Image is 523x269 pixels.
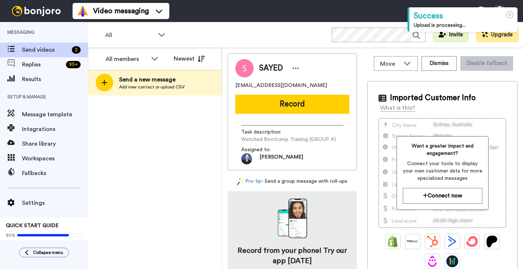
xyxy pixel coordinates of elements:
button: Newest [168,51,210,66]
button: Record [235,95,349,114]
span: [EMAIL_ADDRESS][DOMAIN_NAME] [235,82,327,89]
img: Hubspot [427,236,438,247]
span: Add new contact or upload CSV [119,84,185,90]
button: Upgrade [476,28,519,42]
img: magic-wand.svg [237,178,244,185]
img: Image of SAYED [235,59,254,77]
div: Success [414,10,513,22]
h4: Record from your phone! Try our app [DATE] [235,246,350,266]
span: Workspaces [22,154,88,163]
span: Integrations [22,125,88,134]
span: Settings [22,199,88,207]
div: All members [106,55,147,63]
img: ConvertKit [466,236,478,247]
span: Task description : [241,128,292,136]
button: Connect now [403,188,482,204]
div: Upload is processing... [414,22,513,29]
span: Assigned to: [241,146,292,153]
span: Send videos [22,46,69,54]
img: bj-logo-header-white.svg [9,6,64,16]
button: Dismiss [421,56,457,71]
span: Replies [22,60,63,69]
img: Ontraport [407,236,419,247]
span: Move [380,59,400,68]
div: - Send a group message with roll-ups [228,178,357,185]
img: Drip [427,255,438,267]
img: ActiveCampaign [446,236,458,247]
span: Results [22,75,88,84]
img: Shopify [387,236,399,247]
img: download [278,199,307,238]
img: vm-color.svg [77,5,89,17]
span: Video messaging [93,6,149,16]
button: Disable fallback [460,56,513,71]
button: Invite [433,28,469,42]
span: Watched Bootcamp Training (GROUP A) [241,136,336,143]
span: Message template [22,110,88,119]
span: [PERSON_NAME] [259,153,303,164]
span: All [105,31,154,40]
span: 80% [6,232,15,238]
span: Send a new message [119,75,185,84]
span: Send yourself a test [6,240,82,246]
span: Want a greater impact and engagement? [403,142,482,157]
span: Fallbacks [22,169,88,178]
img: Patreon [486,236,498,247]
span: Collapse menu [33,250,63,255]
button: Collapse menu [19,248,69,257]
span: Imported Customer Info [390,92,476,103]
div: 99 + [66,61,81,68]
div: What is this? [380,103,415,112]
div: 2 [72,46,81,54]
a: Pro tip [237,178,261,185]
img: GoHighLevel [446,255,458,267]
img: 6be86ef7-c569-4fce-93cb-afb5ceb4fafb-1583875477.jpg [241,153,252,164]
span: Share library [22,139,88,148]
span: Connect your tools to display your own customer data for more specialized messages [403,160,482,182]
span: QUICK START GUIDE [6,223,59,228]
span: SAYED [259,63,283,74]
